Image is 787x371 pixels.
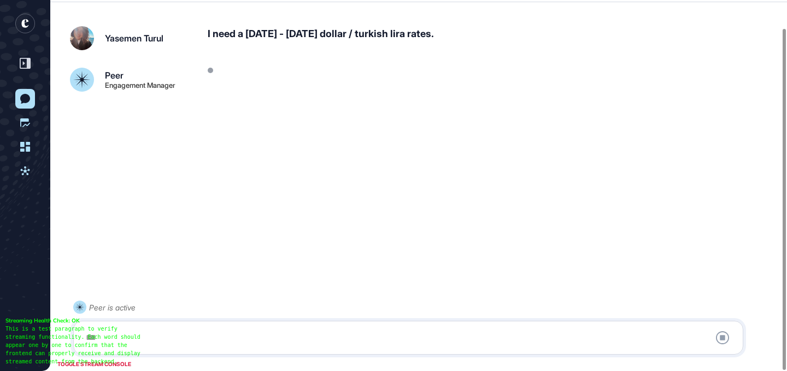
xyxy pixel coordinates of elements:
div: Peer is active [89,301,136,314]
div: Peer [105,71,124,80]
div: entrapeer-logo [15,14,35,33]
div: I need a [DATE] - [DATE] dollar / turkish lira rates. [208,26,776,50]
img: 684c2a03a22436891b1588f4.jpg [70,26,94,50]
div: Yasemen Turul [105,34,163,43]
div: Engagement Manager [105,82,175,89]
